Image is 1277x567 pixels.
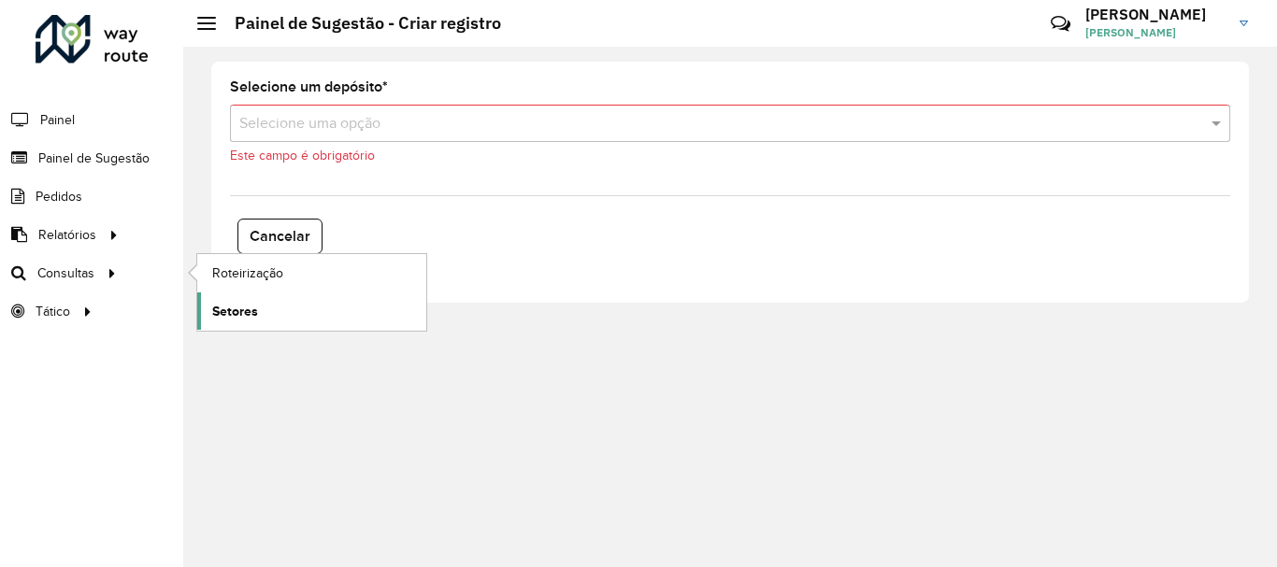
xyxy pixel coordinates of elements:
h2: Painel de Sugestão - Criar registro [216,13,501,34]
a: Setores [197,292,426,330]
span: Cancelar [250,228,310,244]
formly-validation-message: Este campo é obrigatório [230,149,375,163]
span: Setores [212,302,258,321]
span: Consultas [37,263,94,283]
a: Roteirização [197,254,426,291]
h3: [PERSON_NAME] [1085,6,1226,23]
span: Relatórios [38,225,96,245]
span: Painel de Sugestão [38,149,150,168]
button: Cancelar [237,219,323,254]
label: Selecione um depósito [230,76,388,98]
a: Contato Rápido [1040,4,1081,44]
span: Pedidos [36,187,82,206]
span: Painel [40,110,75,130]
span: Tático [36,302,70,321]
span: Roteirização [212,263,283,283]
span: [PERSON_NAME] [1085,24,1226,41]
